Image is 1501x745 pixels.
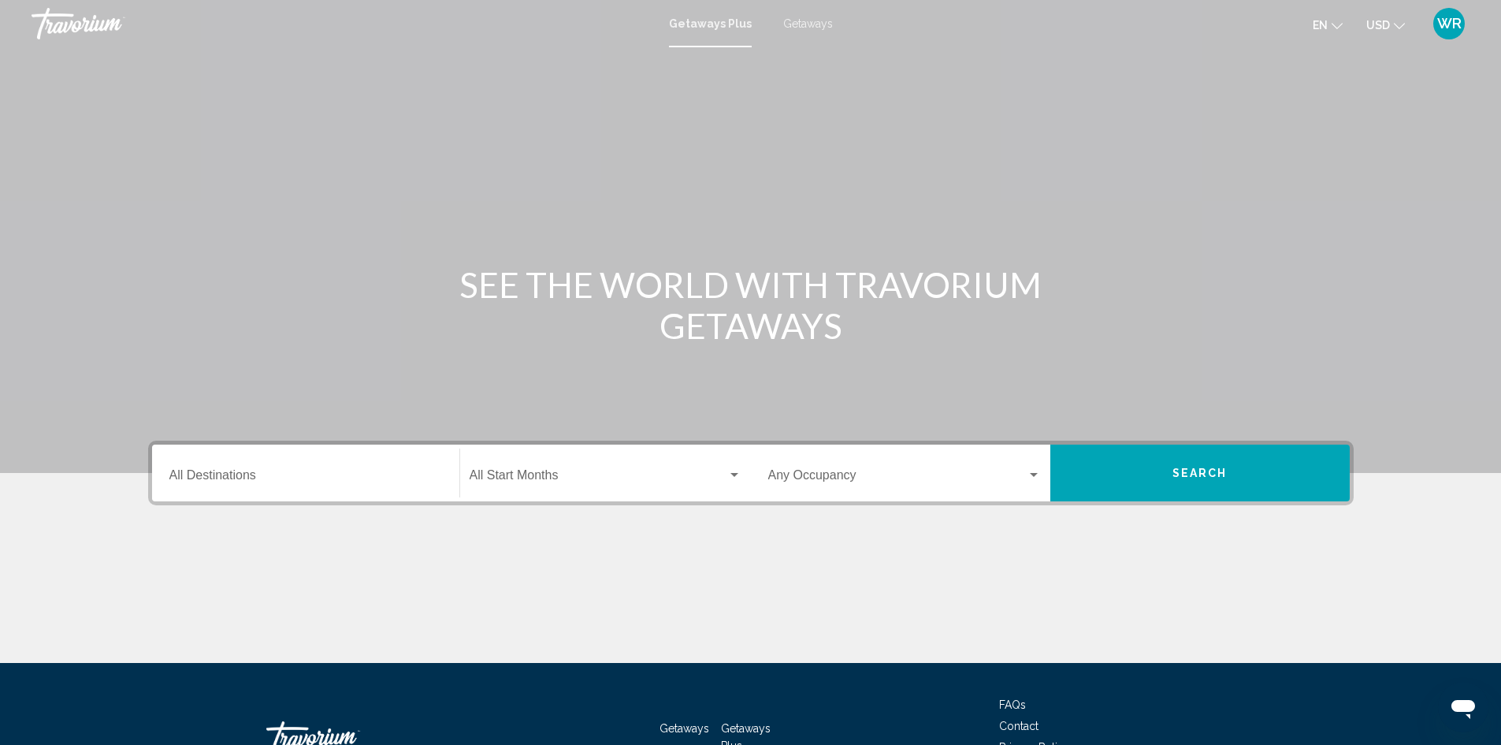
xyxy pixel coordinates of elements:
a: Getaways [659,722,709,735]
button: Search [1050,445,1350,501]
iframe: Button to launch messaging window [1438,682,1488,732]
div: Search widget [152,445,1350,501]
span: en [1313,19,1328,32]
a: Contact [999,720,1038,732]
h1: SEE THE WORLD WITH TRAVORIUM GETAWAYS [455,264,1046,346]
a: FAQs [999,698,1026,711]
button: Change currency [1366,13,1405,36]
span: WR [1437,16,1462,32]
span: USD [1366,19,1390,32]
button: User Menu [1429,7,1469,40]
a: Getaways Plus [669,17,752,30]
a: Getaways [783,17,833,30]
button: Change language [1313,13,1343,36]
a: Travorium [32,8,653,39]
span: Search [1172,467,1228,480]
